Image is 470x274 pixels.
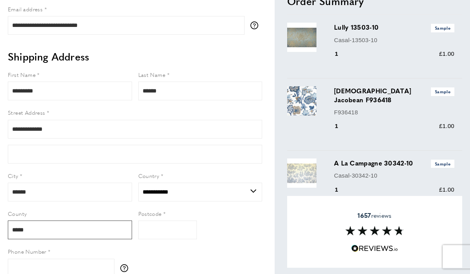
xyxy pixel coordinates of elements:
[334,108,454,117] p: F936418
[8,50,262,64] h2: Shipping Address
[357,212,391,219] span: reviews
[431,160,454,168] span: Sample
[439,50,454,57] span: £1.00
[431,24,454,32] span: Sample
[8,71,36,78] span: First Name
[8,210,27,217] span: County
[334,86,454,104] h3: [DEMOGRAPHIC_DATA] Jacobean F936418
[334,171,454,180] p: Casal-30342-10
[334,49,349,59] div: 1
[439,186,454,193] span: £1.00
[351,245,398,252] img: Reviews.io 5 stars
[287,158,316,188] img: A La Campagne 30342-10
[8,5,43,13] span: Email address
[287,23,316,52] img: Lully 13503-10
[334,185,349,194] div: 1
[345,226,404,235] img: Reviews section
[287,86,316,116] img: Indienne Jacobean F936418
[334,158,454,168] h3: A La Campagne 30342-10
[334,121,349,131] div: 1
[8,109,45,116] span: Street Address
[138,71,166,78] span: Last Name
[138,210,162,217] span: Postcode
[357,211,371,220] strong: 1657
[138,172,159,180] span: Country
[334,36,454,45] p: Casal-13503-10
[431,87,454,96] span: Sample
[8,172,18,180] span: City
[250,21,262,29] button: More information
[8,247,46,255] span: Phone Number
[439,123,454,129] span: £1.00
[334,23,454,32] h3: Lully 13503-10
[120,264,132,272] button: More information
